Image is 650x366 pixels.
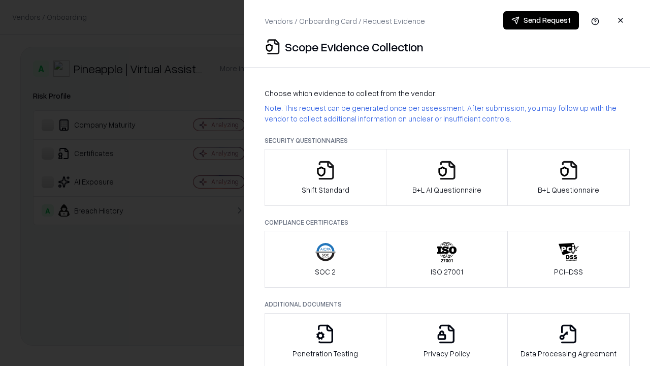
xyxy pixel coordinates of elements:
p: Choose which evidence to collect from the vendor: [265,88,630,99]
p: Additional Documents [265,300,630,309]
p: Security Questionnaires [265,136,630,145]
p: Scope Evidence Collection [285,39,424,55]
button: B+L AI Questionnaire [386,149,508,206]
p: Penetration Testing [292,348,358,359]
button: B+L Questionnaire [507,149,630,206]
p: ISO 27001 [431,266,463,277]
p: Shift Standard [302,185,349,195]
button: ISO 27001 [386,231,508,288]
p: Note: This request can be generated once per assessment. After submission, you may follow up with... [265,103,630,124]
p: Compliance Certificates [265,218,630,227]
button: Shift Standard [265,149,386,206]
button: Send Request [503,11,579,29]
p: Vendors / Onboarding Card / Request Evidence [265,16,425,26]
p: SOC 2 [315,266,336,277]
p: Data Processing Agreement [521,348,616,359]
p: Privacy Policy [424,348,470,359]
p: B+L Questionnaire [538,185,599,195]
p: PCI-DSS [554,266,583,277]
button: SOC 2 [265,231,386,288]
p: B+L AI Questionnaire [412,185,481,195]
button: PCI-DSS [507,231,630,288]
